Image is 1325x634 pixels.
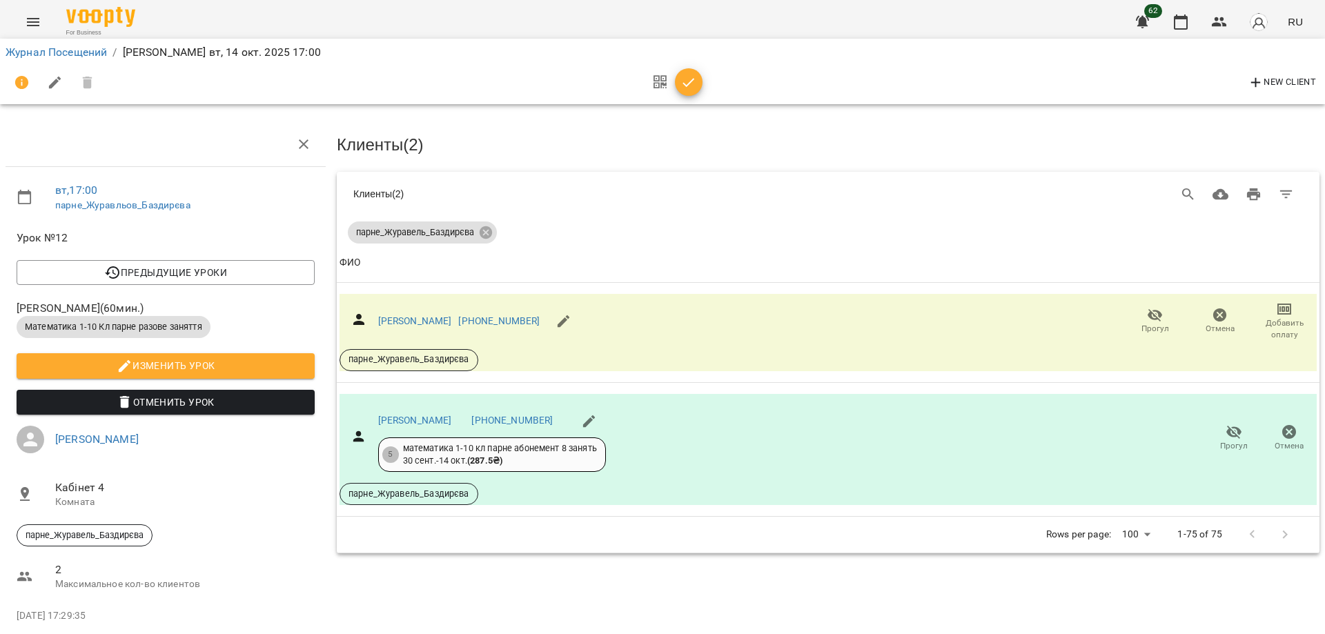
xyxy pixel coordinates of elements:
img: Voopty Logo [66,7,135,27]
button: Фильтр [1270,178,1303,211]
div: парне_Журавель_Баздирєва [348,221,497,244]
span: Прогул [1141,323,1169,335]
button: Предыдущие уроки [17,260,315,285]
a: [PERSON_NAME] [378,415,452,426]
button: Search [1172,178,1205,211]
p: Rows per page: [1046,528,1111,542]
button: Отменить Урок [17,390,315,415]
span: парне_Журавель_Баздирєва [348,226,482,239]
a: [PHONE_NUMBER] [471,415,553,426]
div: 100 [1117,524,1155,544]
span: [PERSON_NAME] ( 60 мин. ) [17,300,315,317]
span: For Business [66,28,135,37]
p: Комната [55,495,315,509]
a: парне_Журавльов_Баздирєва [55,199,190,210]
span: New Client [1248,75,1316,91]
span: парне_Журавель_Баздирєва [340,488,478,500]
span: Урок №12 [17,230,315,246]
span: 62 [1144,4,1162,18]
button: Отмена [1262,419,1317,457]
span: Прогул [1220,440,1248,452]
button: Прогул [1206,419,1262,457]
span: Добавить оплату [1260,317,1308,341]
a: [PERSON_NAME] [378,315,452,326]
div: 5 [382,446,399,463]
span: Математика 1-10 Кл парне разове заняття [17,321,210,333]
div: Клиенты ( 2 ) [353,187,788,201]
h3: Клиенты ( 2 ) [337,136,1319,154]
button: Добавить оплату [1252,302,1317,341]
span: Кабінет 4 [55,479,315,496]
span: Отмена [1275,440,1304,452]
span: парне_Журавель_Баздирєва [17,529,152,542]
button: Прогул [1123,302,1188,341]
b: ( 287.5 ₴ ) [467,455,502,466]
button: Отмена [1188,302,1253,341]
p: Максимальное кол-во клиентов [55,577,315,591]
span: Изменить урок [28,357,304,374]
a: [PERSON_NAME] [55,433,139,446]
img: avatar_s.png [1249,12,1268,32]
span: Отменить Урок [28,394,304,410]
li: / [112,44,117,61]
span: Предыдущие уроки [28,264,304,281]
span: ФИО [340,255,1317,271]
button: New Client [1244,72,1319,94]
a: вт , 17:00 [55,184,97,197]
div: парне_Журавель_Баздирєва [17,524,153,546]
span: парне_Журавель_Баздирєва [340,353,478,366]
span: RU [1288,14,1303,29]
p: [PERSON_NAME] вт, 14 окт. 2025 17:00 [123,44,321,61]
p: [DATE] 17:29:35 [17,609,315,623]
div: Sort [340,255,360,271]
button: Menu [17,6,50,39]
button: RU [1282,9,1308,34]
a: Журнал Посещений [6,46,107,59]
button: Загрузить в CSV [1204,178,1237,211]
div: математика 1-10 кл парне абонемент 8 занять 30 сент. - 14 окт. [403,442,597,468]
button: Изменить урок [17,353,315,378]
nav: breadcrumb [6,44,1319,61]
button: Распечатать [1237,178,1270,211]
div: Table Toolbar [337,172,1319,216]
p: 1-75 of 75 [1177,528,1221,542]
span: 2 [55,562,315,578]
a: [PHONE_NUMBER] [458,315,540,326]
div: ФИО [340,255,360,271]
span: Отмена [1206,323,1235,335]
